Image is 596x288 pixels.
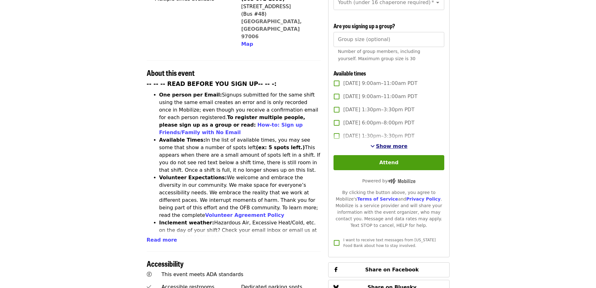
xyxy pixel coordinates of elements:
[147,81,277,87] strong: -- -- -- READ BEFORE YOU SIGN UP-- -- -:
[241,18,302,39] a: [GEOGRAPHIC_DATA], [GEOGRAPHIC_DATA] 97006
[241,40,253,48] button: Map
[241,41,253,47] span: Map
[365,267,419,273] span: Share on Facebook
[343,132,414,140] span: [DATE] 1:30pm–3:30pm PDT
[147,237,177,243] span: Read more
[343,106,414,113] span: [DATE] 1:30pm–3:30pm PDT
[147,271,152,277] i: universal-access icon
[241,10,316,18] div: (Bus #48)
[147,258,184,269] span: Accessibility
[159,114,305,128] strong: To register multiple people, please sign up as a group or read:
[334,189,444,229] div: By clicking the button above, you agree to Mobilize's and . Mobilize is a service provider and wi...
[159,136,321,174] li: In the list of available times, you may see some that show a number of spots left This appears wh...
[147,67,195,78] span: About this event
[241,3,316,10] div: [STREET_ADDRESS]
[343,119,414,127] span: [DATE] 6:00pm–8:00pm PDT
[159,91,321,136] li: Signups submitted for the same shift using the same email creates an error and is only recorded o...
[159,137,206,143] strong: Available Times:
[161,271,243,277] span: This event meets ADA standards
[159,92,222,98] strong: One person per Email:
[159,220,214,226] strong: Inclement weather:
[343,238,436,248] span: I want to receive text messages from [US_STATE] Food Bank about how to stay involved.
[334,22,395,30] span: Are you signing up a group?
[147,236,177,244] button: Read more
[343,80,417,87] span: [DATE] 9:00am–11:00am PDT
[370,143,408,150] button: See more timeslots
[328,262,449,277] button: Share on Facebook
[388,178,415,184] img: Powered by Mobilize
[338,49,420,61] span: Number of group members, including yourself. Maximum group size is 30
[159,174,321,219] li: We welcome and embrace the diversity in our community. We make space for everyone’s accessibility...
[357,196,398,202] a: Terms of Service
[343,93,417,100] span: [DATE] 9:00am–11:00am PDT
[334,69,366,77] span: Available times
[159,122,303,135] a: How-to: Sign up Friends/Family with No Email
[159,175,227,181] strong: Volunteer Expectations:
[376,143,408,149] span: Show more
[334,155,444,170] button: Attend
[406,196,441,202] a: Privacy Policy
[334,32,444,47] input: [object Object]
[362,178,415,183] span: Powered by
[159,219,321,257] li: Hazardous Air, Excessive Heat/Cold, etc. on the day of your shift? Check your email inbox or emai...
[256,144,305,150] strong: (ex: 5 spots left.)
[205,212,284,218] a: Volunteer Agreement Policy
